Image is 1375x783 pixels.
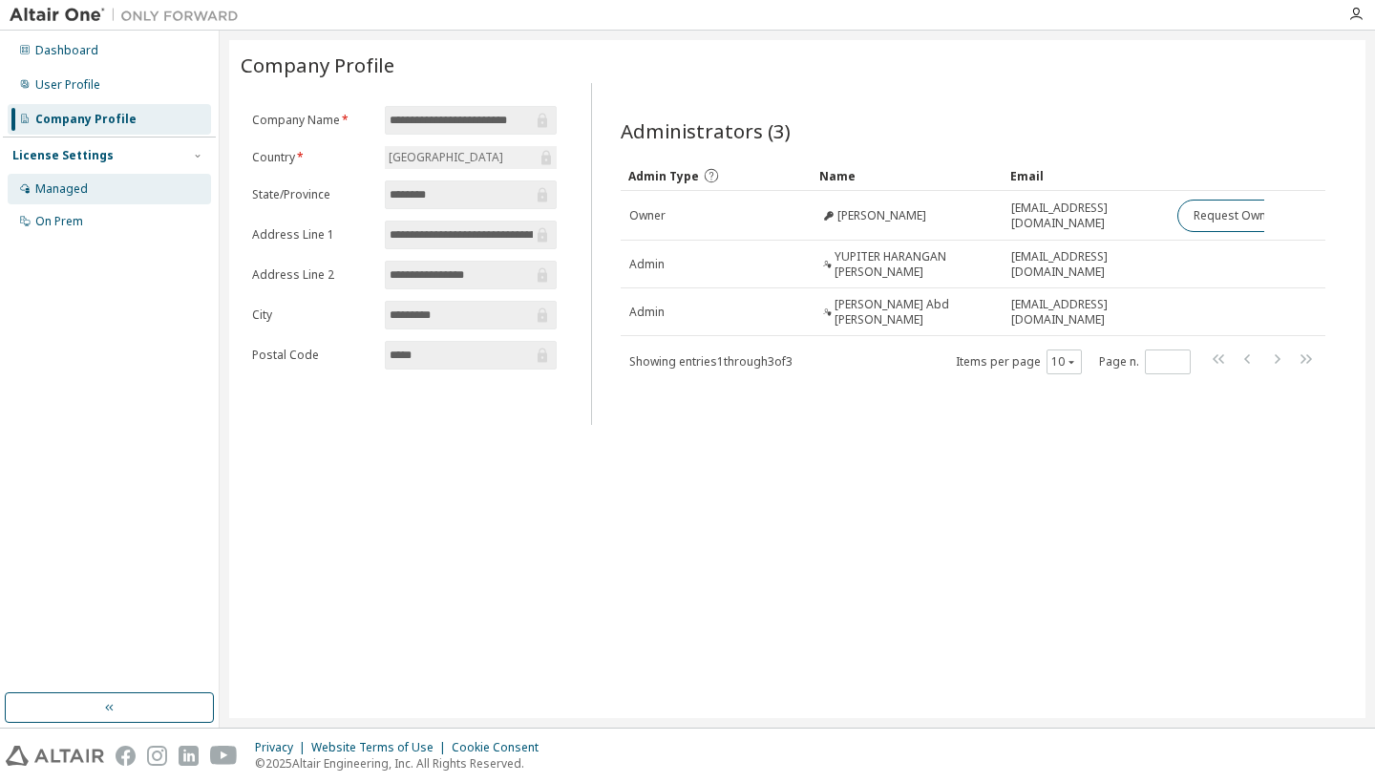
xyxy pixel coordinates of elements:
[452,740,550,755] div: Cookie Consent
[252,307,373,323] label: City
[956,349,1082,374] span: Items per page
[147,746,167,766] img: instagram.svg
[1011,297,1161,328] span: [EMAIL_ADDRESS][DOMAIN_NAME]
[252,150,373,165] label: Country
[210,746,238,766] img: youtube.svg
[35,43,98,58] div: Dashboard
[12,148,114,163] div: License Settings
[819,160,995,191] div: Name
[241,52,394,78] span: Company Profile
[116,746,136,766] img: facebook.svg
[629,208,666,223] span: Owner
[252,227,373,243] label: Address Line 1
[385,146,556,169] div: [GEOGRAPHIC_DATA]
[629,305,665,320] span: Admin
[1010,160,1162,191] div: Email
[311,740,452,755] div: Website Terms of Use
[629,257,665,272] span: Admin
[621,117,791,144] span: Administrators (3)
[835,297,994,328] span: [PERSON_NAME] Abd [PERSON_NAME]
[255,755,550,772] p: © 2025 Altair Engineering, Inc. All Rights Reserved.
[6,746,104,766] img: altair_logo.svg
[835,249,994,280] span: YUPITER HARANGAN [PERSON_NAME]
[629,353,793,370] span: Showing entries 1 through 3 of 3
[252,113,373,128] label: Company Name
[386,147,506,168] div: [GEOGRAPHIC_DATA]
[179,746,199,766] img: linkedin.svg
[1011,249,1161,280] span: [EMAIL_ADDRESS][DOMAIN_NAME]
[1011,201,1161,231] span: [EMAIL_ADDRESS][DOMAIN_NAME]
[1177,200,1339,232] button: Request Owner Change
[10,6,248,25] img: Altair One
[255,740,311,755] div: Privacy
[35,181,88,197] div: Managed
[252,187,373,202] label: State/Province
[252,267,373,283] label: Address Line 2
[35,77,100,93] div: User Profile
[35,214,83,229] div: On Prem
[837,208,926,223] span: [PERSON_NAME]
[252,348,373,363] label: Postal Code
[1099,349,1191,374] span: Page n.
[628,168,699,184] span: Admin Type
[1051,354,1077,370] button: 10
[35,112,137,127] div: Company Profile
